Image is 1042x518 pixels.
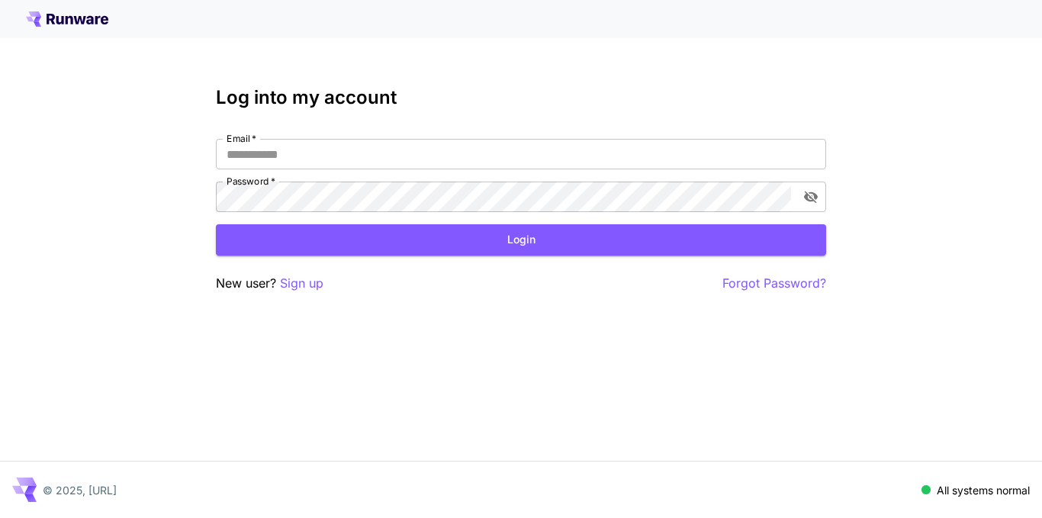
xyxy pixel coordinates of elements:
[280,274,323,293] button: Sign up
[722,274,826,293] button: Forgot Password?
[216,224,826,256] button: Login
[227,132,256,145] label: Email
[937,482,1030,498] p: All systems normal
[216,87,826,108] h3: Log into my account
[227,175,275,188] label: Password
[216,274,323,293] p: New user?
[43,482,117,498] p: © 2025, [URL]
[797,183,825,211] button: toggle password visibility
